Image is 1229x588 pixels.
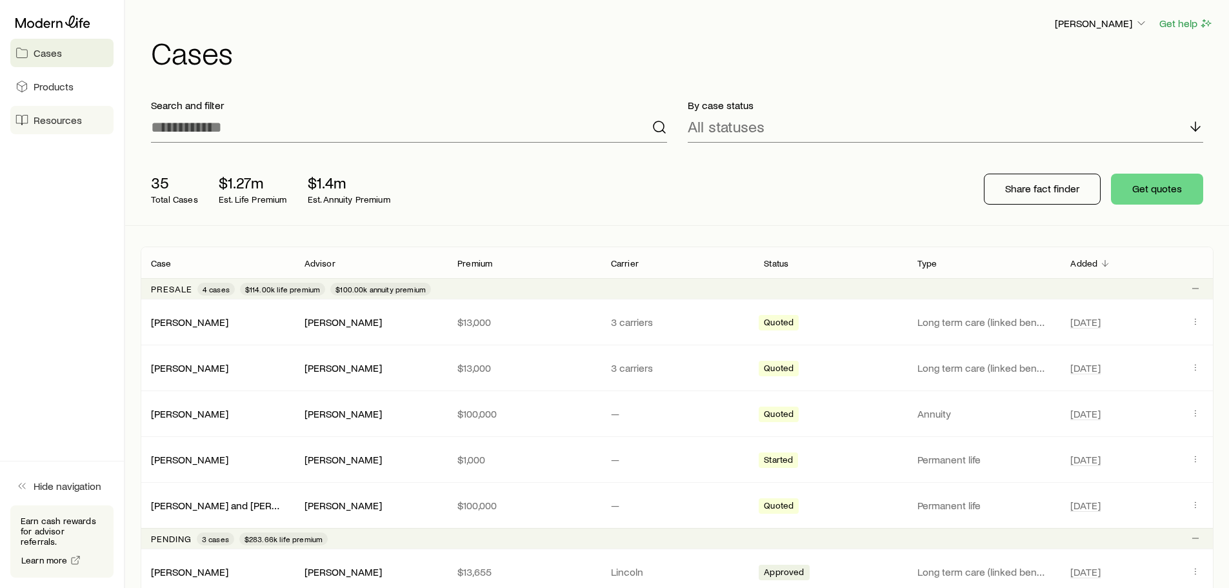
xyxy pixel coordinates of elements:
p: Pending [151,534,192,544]
p: Status [764,258,788,269]
div: [PERSON_NAME] [151,565,228,579]
span: [DATE] [1070,407,1101,420]
p: Case [151,258,172,269]
span: Quoted [764,317,794,330]
span: 4 cases [203,284,230,294]
div: [PERSON_NAME] [305,407,382,421]
p: $100,000 [457,499,590,512]
a: [PERSON_NAME] [151,407,228,420]
span: Learn more [21,556,68,565]
div: [PERSON_NAME] [305,565,382,579]
p: $13,000 [457,316,590,329]
p: $100,000 [457,407,590,420]
span: 3 cases [202,534,229,544]
p: $13,000 [457,361,590,374]
div: [PERSON_NAME] [151,316,228,329]
button: Hide navigation [10,472,114,500]
a: [PERSON_NAME] [151,316,228,328]
span: Started [764,454,793,468]
p: Share fact finder [1005,182,1079,195]
span: $283.66k life premium [245,534,323,544]
p: Added [1070,258,1097,269]
div: [PERSON_NAME] [305,453,382,467]
p: 35 [151,174,198,192]
span: [DATE] [1070,453,1101,466]
span: $100.00k annuity premium [335,284,426,294]
p: Annuity [917,407,1050,420]
p: 3 carriers [611,361,744,374]
p: Earn cash rewards for advisor referrals. [21,516,103,547]
p: Permanent life [917,499,1050,512]
div: Earn cash rewards for advisor referrals.Learn more [10,505,114,578]
a: [PERSON_NAME] and [PERSON_NAME] [151,499,328,511]
p: Lincoln [611,565,744,578]
p: Presale [151,284,192,294]
p: Est. Annuity Premium [308,194,390,205]
button: Get help [1159,16,1214,31]
div: [PERSON_NAME] [151,361,228,375]
p: [PERSON_NAME] [1055,17,1148,30]
p: Search and filter [151,99,667,112]
p: $1.27m [219,174,287,192]
p: Est. Life Premium [219,194,287,205]
p: Long term care (linked benefit) [917,361,1050,374]
a: [PERSON_NAME] [151,361,228,374]
div: [PERSON_NAME] [305,361,382,375]
span: Quoted [764,363,794,376]
p: By case status [688,99,1204,112]
span: $114.00k life premium [245,284,320,294]
a: [PERSON_NAME] [151,453,228,465]
span: Approved [764,567,804,580]
p: All statuses [688,117,764,136]
p: Type [917,258,937,269]
p: — [611,453,744,466]
p: Long term care (linked benefit) [917,565,1050,578]
span: Hide navigation [34,480,101,492]
a: Resources [10,106,114,134]
p: — [611,499,744,512]
span: [DATE] [1070,499,1101,512]
p: Advisor [305,258,335,269]
span: Resources [34,114,82,127]
span: Products [34,80,74,93]
a: Cases [10,39,114,67]
span: [DATE] [1070,361,1101,374]
span: [DATE] [1070,565,1101,578]
button: [PERSON_NAME] [1054,16,1148,32]
p: $1.4m [308,174,390,192]
a: [PERSON_NAME] [151,565,228,578]
p: Permanent life [917,453,1050,466]
button: Share fact finder [984,174,1101,205]
p: $1,000 [457,453,590,466]
p: $13,655 [457,565,590,578]
div: [PERSON_NAME] [305,316,382,329]
div: [PERSON_NAME] [305,499,382,512]
a: Products [10,72,114,101]
span: [DATE] [1070,316,1101,329]
p: — [611,407,744,420]
p: 3 carriers [611,316,744,329]
h1: Cases [151,37,1214,68]
div: [PERSON_NAME] [151,453,228,467]
span: Quoted [764,409,794,422]
p: Total Cases [151,194,198,205]
p: Carrier [611,258,639,269]
div: [PERSON_NAME] [151,407,228,421]
button: Get quotes [1111,174,1203,205]
p: Long term care (linked benefit) [917,316,1050,329]
p: Premium [457,258,492,269]
div: [PERSON_NAME] and [PERSON_NAME] [151,499,284,512]
span: Quoted [764,500,794,514]
span: Cases [34,46,62,59]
